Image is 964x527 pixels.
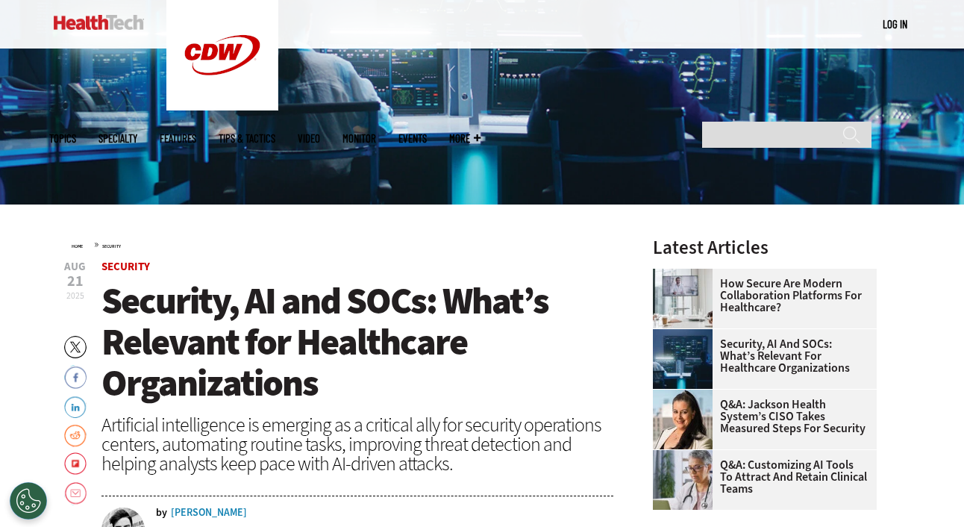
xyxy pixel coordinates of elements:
a: CDW [166,99,278,114]
a: Events [398,133,427,144]
a: Log in [883,17,907,31]
img: Connie Barrera [653,390,713,449]
a: How Secure Are Modern Collaboration Platforms for Healthcare? [653,278,868,314]
span: Specialty [98,133,137,144]
a: Features [160,133,196,144]
a: Connie Barrera [653,390,720,402]
span: Security, AI and SOCs: What’s Relevant for Healthcare Organizations [101,276,548,408]
a: Q&A: Customizing AI Tools To Attract and Retain Clinical Teams [653,459,868,495]
a: doctor on laptop [653,450,720,462]
span: by [156,508,167,518]
span: More [449,133,481,144]
a: care team speaks with physician over conference call [653,269,720,281]
div: User menu [883,16,907,32]
a: security team in high-tech computer room [653,329,720,341]
img: doctor on laptop [653,450,713,510]
a: Security [101,259,150,274]
span: Aug [64,261,86,272]
div: » [72,238,613,250]
h3: Latest Articles [653,238,877,257]
img: care team speaks with physician over conference call [653,269,713,328]
span: 2025 [66,290,84,302]
a: Tips & Tactics [219,133,275,144]
span: 21 [64,274,86,289]
img: Home [54,15,144,30]
a: Video [298,133,320,144]
div: Artificial intelligence is emerging as a critical ally for security operations centers, automatin... [101,415,613,473]
a: [PERSON_NAME] [171,508,247,518]
button: Open Preferences [10,482,47,520]
a: MonITor [342,133,376,144]
div: Cookies Settings [10,482,47,520]
a: Security [102,243,121,249]
img: security team in high-tech computer room [653,329,713,389]
span: Topics [49,133,76,144]
a: Q&A: Jackson Health System’s CISO Takes Measured Steps for Security [653,399,868,434]
a: Security, AI and SOCs: What’s Relevant for Healthcare Organizations [653,338,868,374]
a: Home [72,243,83,249]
